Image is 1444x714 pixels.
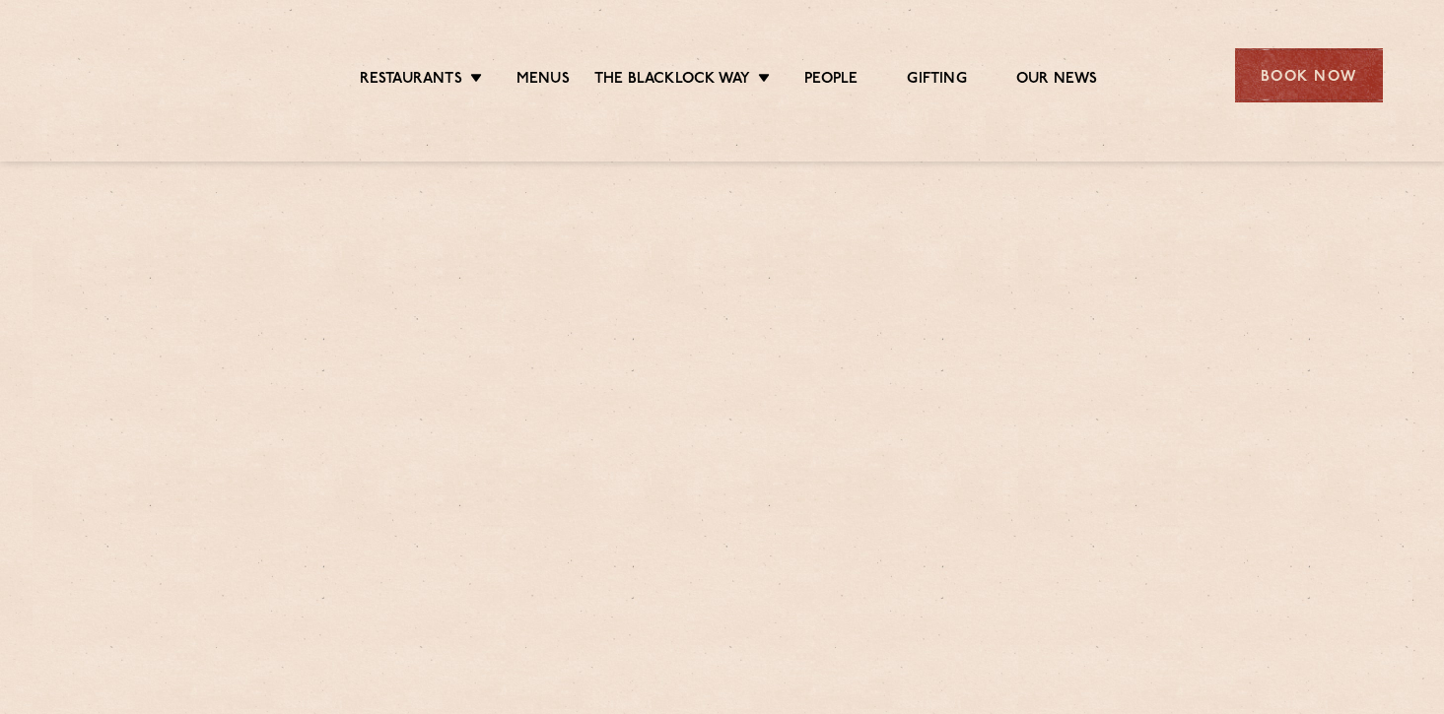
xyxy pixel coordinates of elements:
[804,70,858,92] a: People
[907,70,966,92] a: Gifting
[62,19,233,132] img: svg%3E
[516,70,570,92] a: Menus
[594,70,750,92] a: The Blacklock Way
[360,70,462,92] a: Restaurants
[1235,48,1383,102] div: Book Now
[1016,70,1098,92] a: Our News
